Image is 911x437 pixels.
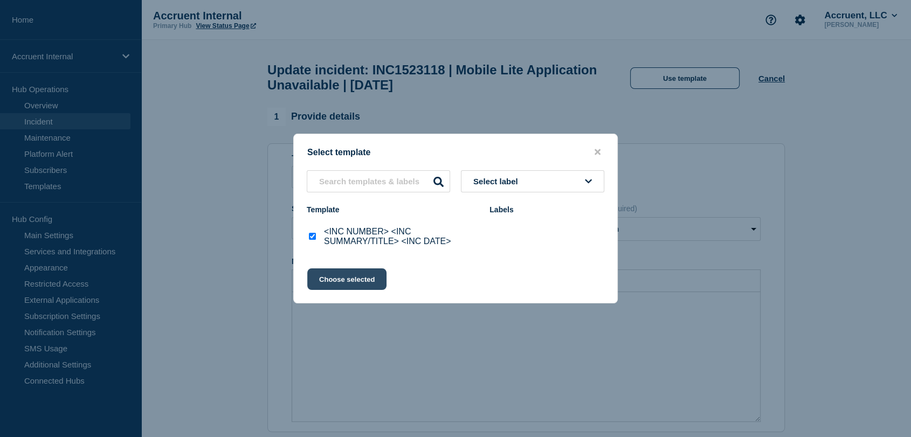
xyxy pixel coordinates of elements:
[591,147,604,157] button: close button
[307,268,387,290] button: Choose selected
[489,205,604,214] div: Labels
[461,170,604,192] button: Select label
[324,227,479,246] p: <INC NUMBER> <INC SUMMARY/TITLE> <INC DATE>
[307,170,450,192] input: Search templates & labels
[309,233,316,240] input: <INC NUMBER> <INC SUMMARY/TITLE> <INC DATE> checkbox
[473,177,522,186] span: Select label
[307,205,479,214] div: Template
[294,147,617,157] div: Select template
